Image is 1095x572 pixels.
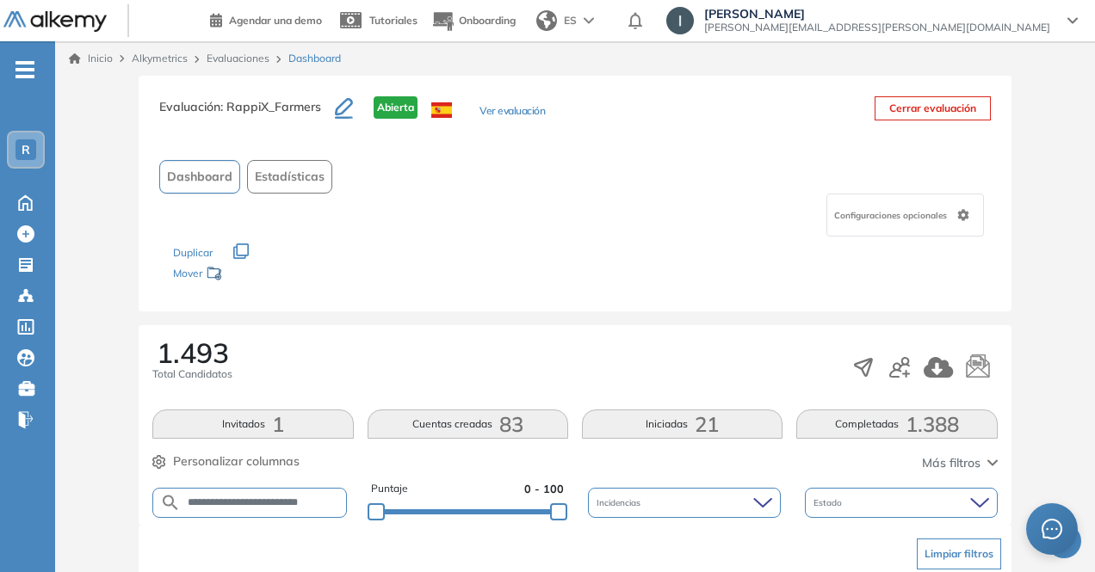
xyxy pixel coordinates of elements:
span: Personalizar columnas [173,452,300,471]
button: Iniciadas21 [582,409,783,439]
span: Estadísticas [255,168,325,186]
img: arrow [584,17,594,24]
img: ESP [431,102,452,118]
h3: Evaluación [159,96,335,132]
span: Total Candidatos [152,366,232,382]
a: Evaluaciones [207,52,269,65]
span: : RappiX_Farmers [220,99,321,114]
img: world [536,10,557,31]
span: Agendar una demo [229,14,322,27]
div: Configuraciones opcionales [826,194,984,237]
button: Limpiar filtros [917,538,1001,569]
button: Onboarding [431,3,516,40]
span: 1.493 [157,339,229,366]
button: Invitados1 [152,409,353,439]
button: Ver evaluación [479,103,545,121]
span: ES [564,13,577,28]
span: Tutoriales [369,14,418,27]
img: Logo [3,11,107,33]
span: R [22,143,30,157]
span: Onboarding [459,14,516,27]
span: Alkymetrics [132,52,188,65]
div: Estado [805,488,998,518]
span: Incidencias [597,496,644,509]
span: Dashboard [288,51,341,66]
span: Dashboard [167,168,232,186]
span: 0 - 100 [524,481,564,497]
span: message [1042,519,1062,539]
span: Duplicar [173,246,213,259]
button: Cerrar evaluación [875,96,991,120]
button: Completadas1.388 [796,409,997,439]
span: Abierta [374,96,418,119]
button: Dashboard [159,160,240,194]
span: [PERSON_NAME][EMAIL_ADDRESS][PERSON_NAME][DOMAIN_NAME] [704,21,1050,34]
i: - [15,68,34,71]
div: Mover [173,259,345,291]
span: Más filtros [922,454,981,472]
a: Inicio [69,51,113,66]
span: [PERSON_NAME] [704,7,1050,21]
span: Estado [814,496,845,509]
div: Incidencias [588,488,781,518]
img: SEARCH_ALT [160,492,181,514]
a: Agendar una demo [210,9,322,29]
button: Personalizar columnas [152,452,300,471]
button: Más filtros [922,454,998,472]
span: Configuraciones opcionales [834,209,950,222]
button: Cuentas creadas83 [368,409,568,439]
button: Estadísticas [247,160,332,194]
span: Puntaje [371,481,408,497]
